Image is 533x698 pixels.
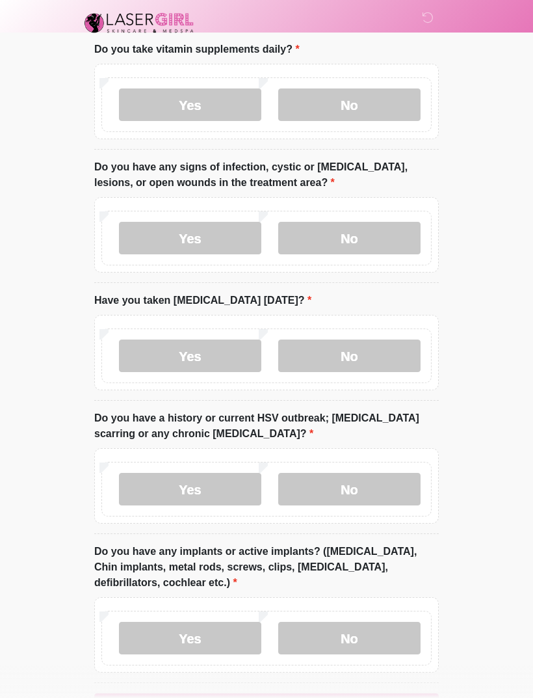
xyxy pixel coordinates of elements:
label: No [278,622,421,654]
label: Do you have any implants or active implants? ([MEDICAL_DATA], Chin implants, metal rods, screws, ... [94,544,439,591]
label: Do you take vitamin supplements daily? [94,42,300,57]
img: Laser Girl Med Spa LLC Logo [81,10,197,36]
label: No [278,473,421,505]
label: No [278,88,421,121]
label: Do you have a history or current HSV outbreak; [MEDICAL_DATA] scarring or any chronic [MEDICAL_DA... [94,410,439,442]
label: Have you taken [MEDICAL_DATA] [DATE]? [94,293,311,308]
label: Do you have any signs of infection, cystic or [MEDICAL_DATA], lesions, or open wounds in the trea... [94,159,439,191]
label: No [278,222,421,254]
label: Yes [119,622,261,654]
label: Yes [119,340,261,372]
label: Yes [119,473,261,505]
label: Yes [119,88,261,121]
label: Yes [119,222,261,254]
label: No [278,340,421,372]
